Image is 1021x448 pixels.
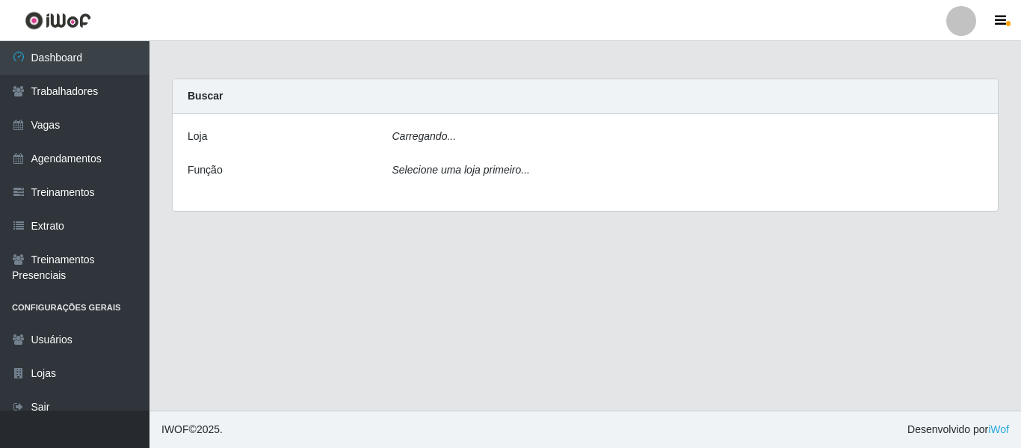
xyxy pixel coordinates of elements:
span: © 2025 . [161,422,223,438]
span: IWOF [161,423,189,435]
i: Selecione uma loja primeiro... [392,164,530,176]
i: Carregando... [392,130,457,142]
strong: Buscar [188,90,223,102]
a: iWof [988,423,1009,435]
img: CoreUI Logo [25,11,91,30]
label: Função [188,162,223,178]
label: Loja [188,129,207,144]
span: Desenvolvido por [907,422,1009,438]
